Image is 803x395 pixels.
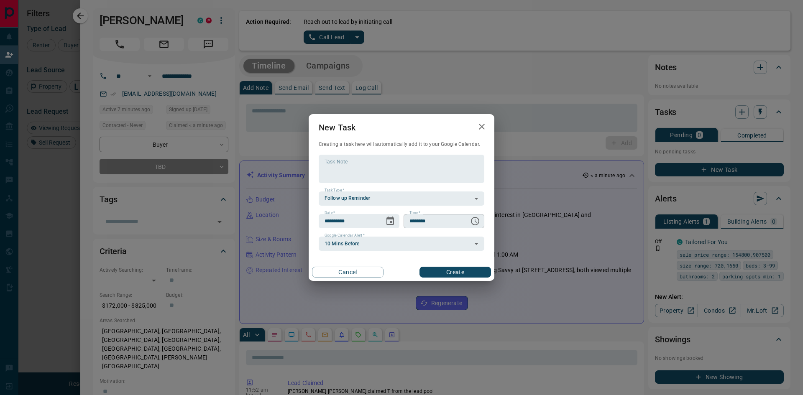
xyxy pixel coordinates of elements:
button: Choose time, selected time is 6:00 AM [467,213,483,229]
label: Google Calendar Alert [325,233,365,238]
label: Time [409,210,420,216]
div: Follow up Reminder [319,191,484,206]
h2: New Task [309,114,366,141]
label: Date [325,210,335,216]
p: Creating a task here will automatically add it to your Google Calendar. [319,141,484,148]
button: Create [419,267,491,278]
label: Task Type [325,188,344,193]
button: Choose date, selected date is Sep 25, 2025 [382,213,399,229]
div: 10 Mins Before [319,237,484,251]
button: Cancel [312,267,384,278]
